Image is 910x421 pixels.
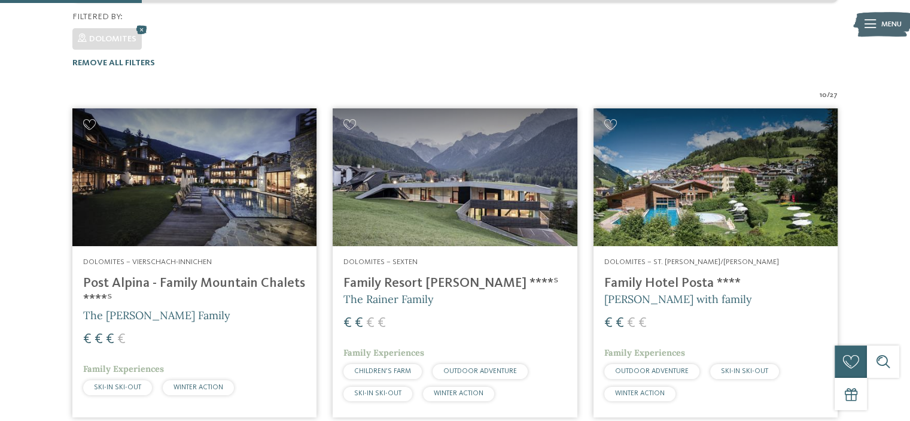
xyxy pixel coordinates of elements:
[604,347,685,358] span: Family Experiences
[378,316,386,331] span: €
[443,368,517,375] span: OUTDOOR ADVENTURE
[604,275,827,292] h4: Family Hotel Posta ****
[72,13,123,21] span: Filtered by:
[343,258,418,266] span: Dolomites – Sexten
[83,258,212,266] span: Dolomites – Vierschach-Innichen
[343,292,434,306] span: The Rainer Family
[343,316,352,331] span: €
[72,59,155,67] span: Remove all filters
[106,332,114,347] span: €
[83,275,306,308] h4: Post Alpina - Family Mountain Chalets ****ˢ
[95,332,103,347] span: €
[174,384,223,391] span: WINTER ACTION
[117,332,126,347] span: €
[83,308,230,322] span: The [PERSON_NAME] Family
[434,390,483,397] span: WINTER ACTION
[83,332,92,347] span: €
[366,316,375,331] span: €
[343,347,424,358] span: Family Experiences
[72,108,316,417] a: Looking for family hotels? Find the best ones here! Dolomites – Vierschach-Innichen Post Alpina -...
[89,35,136,43] span: Dolomites
[94,384,141,391] span: SKI-IN SKI-OUT
[333,108,577,417] a: Looking for family hotels? Find the best ones here! Dolomites – Sexten Family Resort [PERSON_NAME...
[333,108,577,246] img: Family Resort Rainer ****ˢ
[343,275,566,292] h4: Family Resort [PERSON_NAME] ****ˢ
[604,258,779,266] span: Dolomites – St. [PERSON_NAME]/[PERSON_NAME]
[354,368,411,375] span: CHILDREN’S FARM
[354,390,401,397] span: SKI-IN SKI-OUT
[604,292,752,306] span: [PERSON_NAME] with family
[616,316,624,331] span: €
[594,108,838,417] a: Looking for family hotels? Find the best ones here! Dolomites – St. [PERSON_NAME]/[PERSON_NAME] F...
[83,364,164,374] span: Family Experiences
[72,108,316,246] img: Post Alpina - Family Mountain Chalets ****ˢ
[355,316,363,331] span: €
[604,316,613,331] span: €
[615,390,665,397] span: WINTER ACTION
[627,316,635,331] span: €
[830,90,838,101] span: 27
[820,90,827,101] span: 10
[638,316,647,331] span: €
[827,90,830,101] span: /
[615,368,689,375] span: OUTDOOR ADVENTURE
[721,368,768,375] span: SKI-IN SKI-OUT
[594,108,838,246] img: Looking for family hotels? Find the best ones here!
